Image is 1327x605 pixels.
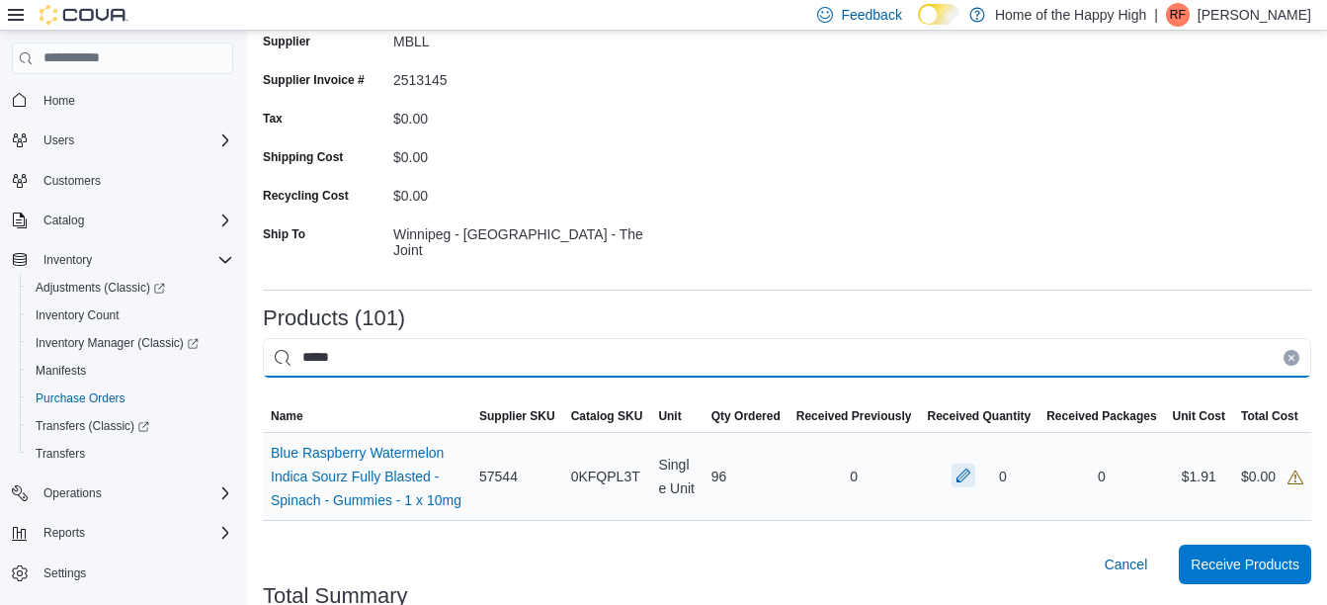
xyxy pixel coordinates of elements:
span: Unit [658,408,681,424]
span: Adjustments (Classic) [36,280,165,296]
button: Supplier SKU [471,400,563,432]
div: 0 [1038,457,1164,496]
span: Unit Cost [1173,408,1225,424]
button: Clear input [1284,350,1299,366]
p: [PERSON_NAME] [1198,3,1311,27]
div: Ronnie Febres Panez [1166,3,1190,27]
span: Purchase Orders [28,387,233,410]
button: Inventory [4,246,241,274]
div: 2513145 [393,64,658,88]
a: Blue Raspberry Watermelon Indica Sourz Fully Blasted - Spinach - Gummies - 1 x 10mg [271,441,463,512]
button: Settings [4,559,241,587]
span: Customers [43,173,101,189]
a: Home [36,89,83,113]
button: Manifests [20,357,241,385]
span: 0KFQPL3T [571,465,640,488]
div: 0 [999,465,1007,488]
input: This is a search bar. After typing your query, hit enter to filter the results lower in the page. [263,338,1311,378]
button: Catalog [4,207,241,234]
a: Transfers (Classic) [28,414,157,438]
img: Cova [40,5,128,25]
div: $0.00 [393,141,658,165]
button: Reports [36,521,93,545]
span: Cancel [1105,555,1148,574]
button: Purchase Orders [20,385,241,412]
div: Winnipeg - [GEOGRAPHIC_DATA] - The Joint [393,218,658,258]
span: Manifests [28,359,233,383]
span: Inventory Count [36,307,120,323]
span: Inventory [43,252,92,268]
div: Single Unit [650,445,703,508]
button: Transfers [20,440,241,468]
div: 0 [788,457,920,496]
span: Catalog [36,209,233,232]
input: Dark Mode [918,4,959,25]
button: Home [4,86,241,115]
button: Reports [4,519,241,547]
div: MBLL [393,26,658,49]
div: $0.00 [393,180,658,204]
span: Manifests [36,363,86,379]
a: Inventory Manager (Classic) [28,331,207,355]
span: Received Quantity [927,408,1031,424]
span: Receive Products [1191,555,1299,574]
span: Inventory Manager (Classic) [28,331,233,355]
button: Catalog [36,209,92,232]
span: Users [36,129,233,152]
span: 57544 [479,465,518,488]
span: Customers [36,168,233,193]
button: Users [4,127,241,154]
button: Cancel [1097,545,1156,584]
label: Ship To [263,226,305,242]
span: Received Packages [1046,408,1156,424]
span: Transfers [36,446,85,462]
span: Inventory [36,248,233,272]
h3: Products (101) [263,306,405,330]
span: Adjustments (Classic) [28,276,233,300]
button: Customers [4,166,241,195]
span: Qty Ordered [711,408,781,424]
button: Receive Products [1179,545,1311,584]
label: Supplier [263,34,310,49]
span: Users [43,132,74,148]
button: Users [36,129,82,152]
div: $1.91 [1165,457,1233,496]
span: Reports [36,521,233,545]
span: Feedback [841,5,901,25]
p: Home of the Happy High [995,3,1146,27]
span: Dark Mode [918,25,919,26]
span: Settings [36,561,233,585]
a: Transfers [28,442,93,466]
span: Home [43,93,75,109]
span: Transfers [28,442,233,466]
button: Operations [4,479,241,507]
span: Total Cost [1241,408,1298,424]
span: Inventory Count [28,303,233,327]
label: Shipping Cost [263,149,343,165]
label: Supplier Invoice # [263,72,365,88]
a: Settings [36,562,94,585]
label: Tax [263,111,283,127]
span: Received Previously [796,408,912,424]
a: Adjustments (Classic) [28,276,173,300]
a: Transfers (Classic) [20,412,241,440]
a: Customers [36,169,109,193]
a: Purchase Orders [28,387,133,410]
span: Transfers (Classic) [28,414,233,438]
span: Catalog SKU [571,408,643,424]
button: Inventory [36,248,100,272]
label: Recycling Cost [263,188,349,204]
div: $0.00 [1241,465,1303,488]
span: Home [36,88,233,113]
button: Name [263,400,471,432]
span: Catalog [43,213,84,228]
span: Operations [43,485,102,501]
span: Supplier SKU [479,408,555,424]
span: RF [1170,3,1186,27]
span: Name [271,408,303,424]
a: Inventory Manager (Classic) [20,329,241,357]
span: Purchase Orders [36,390,125,406]
a: Adjustments (Classic) [20,274,241,302]
button: Operations [36,481,110,505]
